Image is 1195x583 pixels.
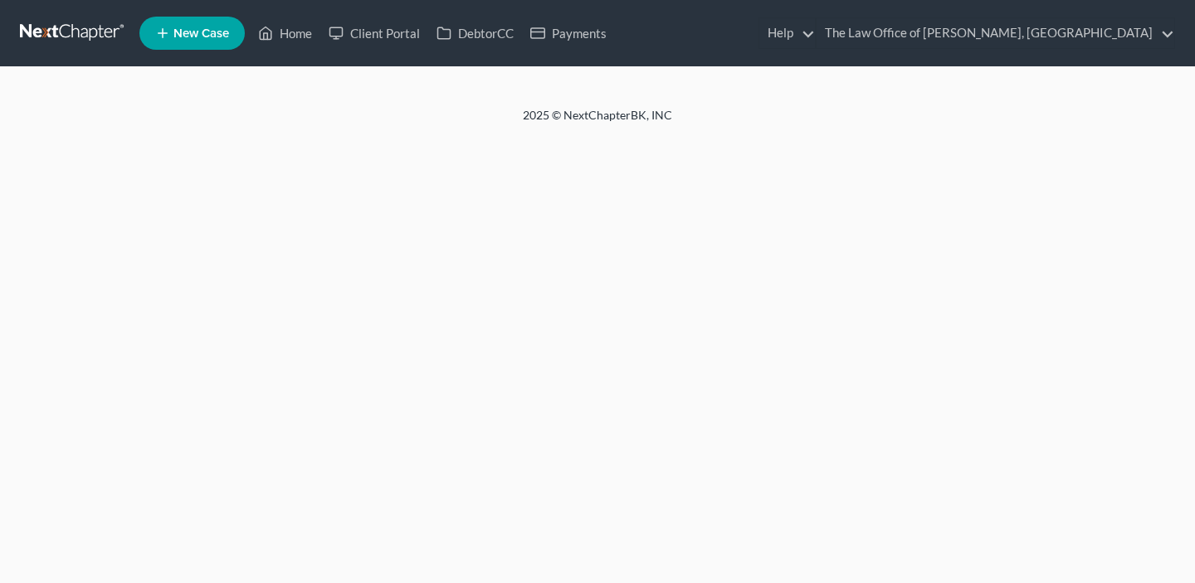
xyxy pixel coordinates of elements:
a: Home [250,18,320,48]
a: The Law Office of [PERSON_NAME], [GEOGRAPHIC_DATA] [817,18,1174,48]
a: Client Portal [320,18,428,48]
new-legal-case-button: New Case [139,17,245,50]
a: DebtorCC [428,18,522,48]
div: 2025 © NextChapterBK, INC [124,107,1071,137]
a: Help [759,18,815,48]
a: Payments [522,18,615,48]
